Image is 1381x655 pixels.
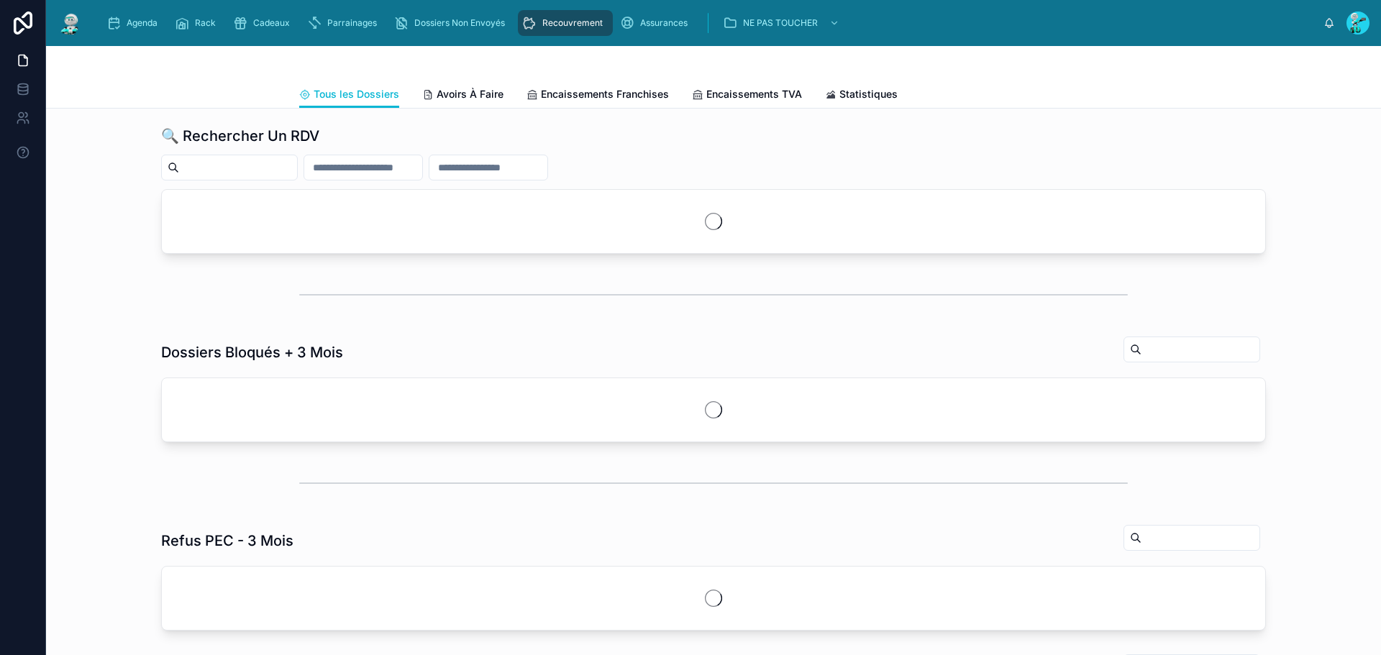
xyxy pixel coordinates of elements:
[127,17,158,29] span: Agenda
[414,17,505,29] span: Dossiers Non Envoyés
[170,10,226,36] a: Rack
[161,126,319,146] h1: 🔍 Rechercher Un RDV
[640,17,688,29] span: Assurances
[743,17,818,29] span: NE PAS TOUCHER
[692,81,802,110] a: Encaissements TVA
[195,17,216,29] span: Rack
[616,10,698,36] a: Assurances
[102,10,168,36] a: Agenda
[253,17,290,29] span: Cadeaux
[527,81,669,110] a: Encaissements Franchises
[422,81,503,110] a: Avoirs À Faire
[542,17,603,29] span: Recouvrement
[825,81,898,110] a: Statistiques
[839,87,898,101] span: Statistiques
[95,7,1323,39] div: scrollable content
[719,10,847,36] a: NE PAS TOUCHER
[541,87,669,101] span: Encaissements Franchises
[437,87,503,101] span: Avoirs À Faire
[303,10,387,36] a: Parrainages
[390,10,515,36] a: Dossiers Non Envoyés
[314,87,399,101] span: Tous les Dossiers
[706,87,802,101] span: Encaissements TVA
[518,10,613,36] a: Recouvrement
[161,342,343,362] h1: Dossiers Bloqués + 3 Mois
[161,531,293,551] h1: Refus PEC - 3 Mois
[327,17,377,29] span: Parrainages
[58,12,83,35] img: App logo
[229,10,300,36] a: Cadeaux
[299,81,399,109] a: Tous les Dossiers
